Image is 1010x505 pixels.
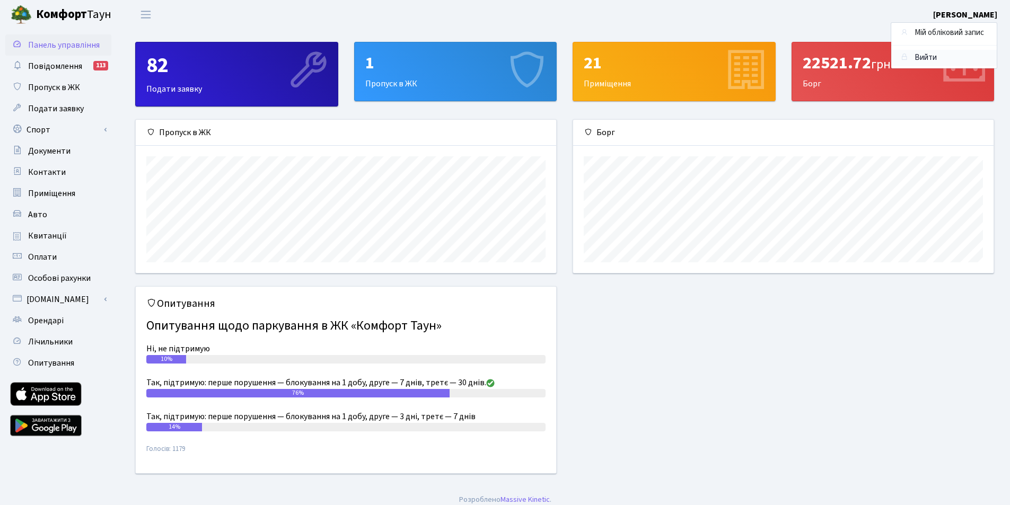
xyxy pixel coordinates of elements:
span: Авто [28,209,47,220]
span: Панель управління [28,39,100,51]
span: Квитанції [28,230,67,242]
span: Орендарі [28,315,64,326]
img: logo.png [11,4,32,25]
div: 1 [365,53,546,73]
div: 82 [146,53,327,78]
span: грн. [871,55,894,74]
small: Голосів: 1179 [146,444,546,463]
button: Переключити навігацію [133,6,159,23]
a: Опитування [5,352,111,374]
span: Подати заявку [28,103,84,114]
nav: breadcrumb [885,23,1010,46]
a: 82Подати заявку [135,42,338,107]
a: [DOMAIN_NAME] [5,289,111,310]
div: Приміщення [573,42,775,101]
a: Особові рахунки [5,268,111,289]
div: 10% [146,355,186,364]
a: [PERSON_NAME] [933,8,997,21]
a: Лічильники [5,331,111,352]
div: Ні, не підтримую [146,342,546,355]
div: 21 [584,53,765,73]
div: Подати заявку [136,42,338,106]
span: Контакти [28,166,66,178]
a: Авто [5,204,111,225]
a: 1Пропуск в ЖК [354,42,557,101]
a: Повідомлення113 [5,56,111,77]
div: Так, підтримую: перше порушення — блокування на 1 добу, друге — 3 дні, третє — 7 днів [146,410,546,423]
b: [PERSON_NAME] [933,9,997,21]
a: 21Приміщення [573,42,776,101]
div: 76% [146,389,450,397]
span: Оплати [28,251,57,263]
a: Квитанції [5,225,111,246]
span: Приміщення [28,188,75,199]
a: Оплати [5,246,111,268]
a: Панель управління [5,34,111,56]
div: Пропуск в ЖК [136,120,556,146]
b: Комфорт [36,6,87,23]
div: 113 [93,61,108,70]
a: Контакти [5,162,111,183]
div: Так, підтримую: перше порушення — блокування на 1 добу, друге — 7 днів, третє — 30 днів. [146,376,546,389]
h5: Опитування [146,297,546,310]
a: Massive Kinetic [500,494,550,505]
a: Орендарі [5,310,111,331]
div: Пропуск в ЖК [355,42,557,101]
span: Лічильники [28,336,73,348]
a: Вийти [891,50,997,66]
div: Борг [573,120,994,146]
a: Спорт [5,119,111,140]
span: Повідомлення [28,60,82,72]
span: Опитування [28,357,74,369]
span: Особові рахунки [28,272,91,284]
h4: Опитування щодо паркування в ЖК «Комфорт Таун» [146,314,546,338]
span: Документи [28,145,71,157]
div: 22521.72 [803,53,983,73]
div: Борг [792,42,994,101]
div: 14% [146,423,202,431]
a: Пропуск в ЖК [5,77,111,98]
a: Подати заявку [5,98,111,119]
span: Пропуск в ЖК [28,82,80,93]
a: Приміщення [5,183,111,204]
a: Мій обліковий запис [891,25,997,41]
span: Таун [36,6,111,24]
a: Документи [5,140,111,162]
